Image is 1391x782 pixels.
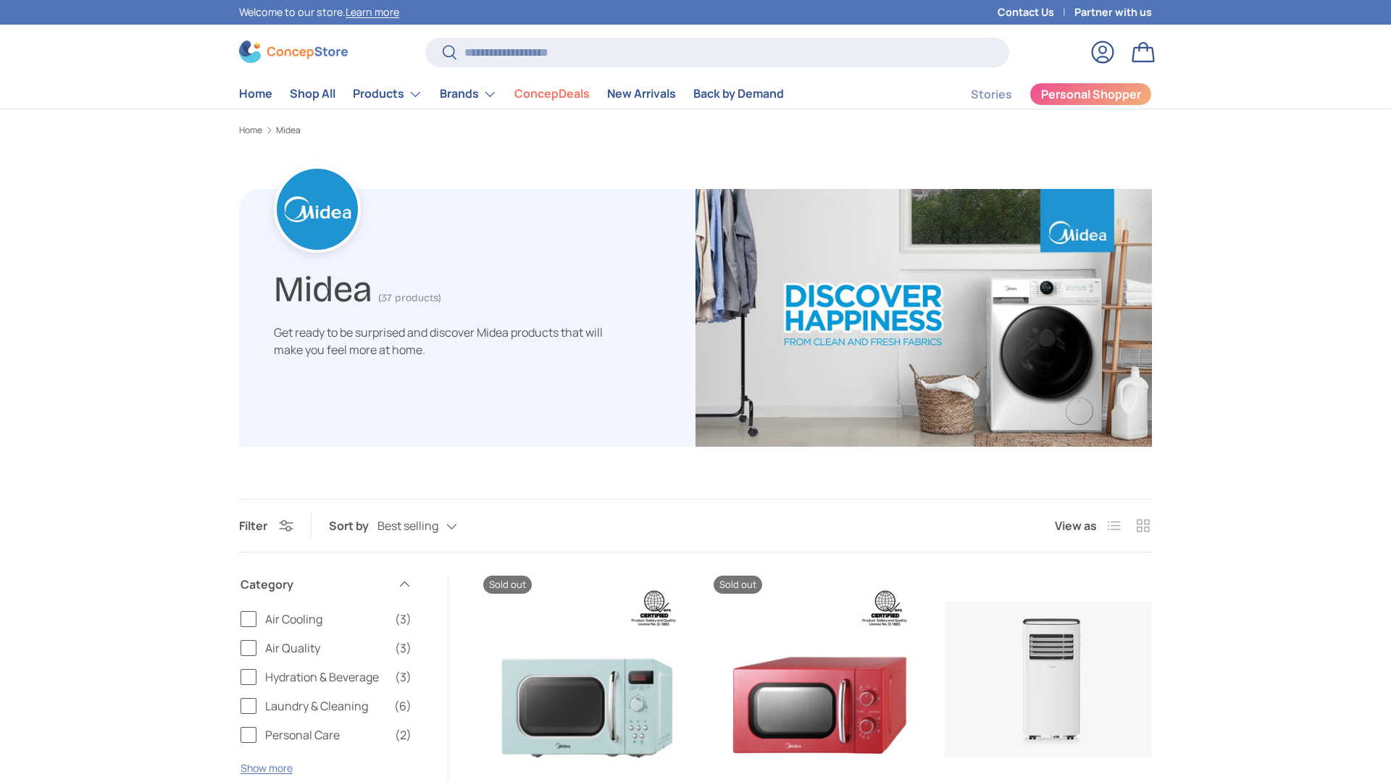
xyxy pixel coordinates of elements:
[394,697,412,715] span: (6)
[239,518,293,534] button: Filter
[693,80,784,108] a: Back by Demand
[377,519,438,533] span: Best selling
[998,4,1074,20] a: Contact Us
[971,80,1012,109] a: Stories
[265,639,386,657] span: Air Quality
[346,5,399,19] a: Learn more
[1041,88,1141,100] span: Personal Shopper
[936,80,1152,109] nav: Secondary
[440,80,497,109] a: Brands
[395,610,412,628] span: (3)
[274,262,372,311] h1: Midea
[514,80,590,108] a: ConcepDeals
[265,668,386,686] span: Hydration & Beverage
[395,668,412,686] span: (3)
[290,80,335,108] a: Shop All
[431,80,506,109] summary: Brands
[265,697,385,715] span: Laundry & Cleaning
[274,324,603,358] span: Get ready to be surprised and discover Midea products that will make you feel more at home.
[395,726,412,744] span: (2)
[1074,4,1152,20] a: Partner with us
[395,639,412,657] span: (3)
[353,80,422,109] a: Products
[695,189,1152,447] img: Midea
[239,80,272,108] a: Home
[344,80,431,109] summary: Products
[239,80,784,109] nav: Primary
[239,518,267,534] span: Filter
[265,610,386,628] span: Air Cooling
[265,726,386,744] span: Personal Care
[239,124,1152,137] nav: Breadcrumbs
[241,576,388,593] span: Category
[276,126,301,135] a: Midea
[714,576,762,594] span: Sold out
[239,41,348,63] img: ConcepStore
[241,558,412,610] summary: Category
[1055,517,1097,534] span: View as
[239,126,262,135] a: Home
[241,761,293,775] button: Show more
[1029,83,1152,106] a: Personal Shopper
[329,517,377,534] label: Sort by
[607,80,676,108] a: New Arrivals
[483,576,532,594] span: Sold out
[377,513,486,539] button: Best selling
[239,4,399,20] p: Welcome to our store.
[378,292,441,304] span: (37 products)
